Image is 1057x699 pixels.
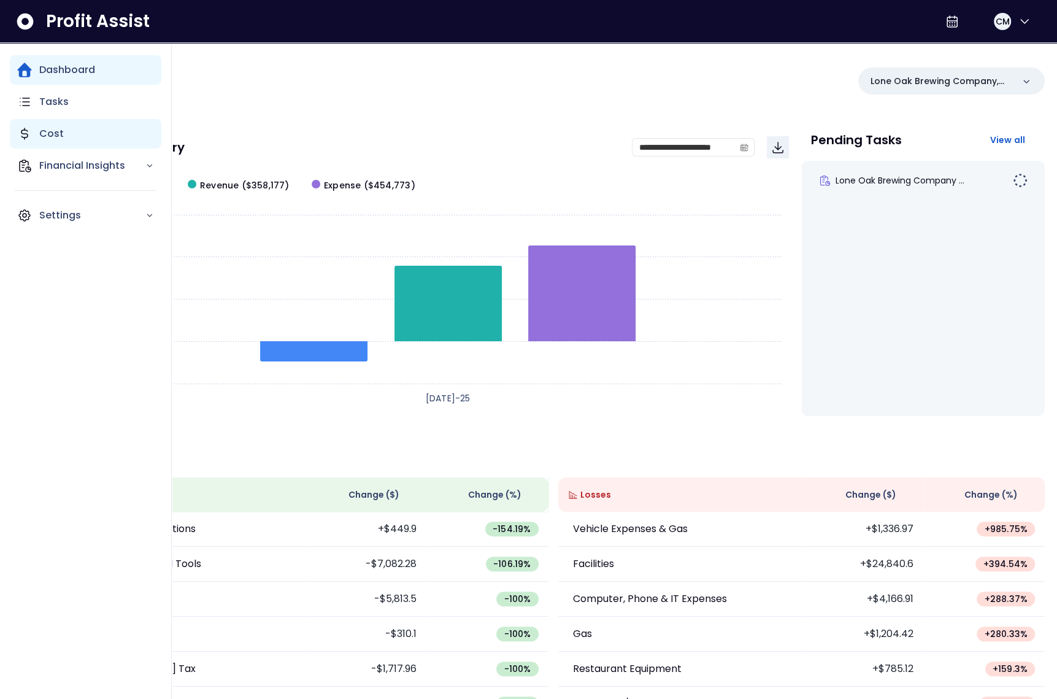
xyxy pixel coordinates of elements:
[984,593,1028,605] span: + 288.37 %
[871,75,1013,88] p: Lone Oak Brewing Company, LLC
[995,15,1009,28] span: CM
[426,392,471,404] text: [DATE]-25
[504,628,531,640] span: -100 %
[573,522,688,536] p: Vehicle Expenses & Gas
[39,158,145,173] p: Financial Insights
[305,547,426,582] td: -$7,082.28
[305,617,426,652] td: -$310.1
[573,627,592,641] p: Gas
[767,136,789,158] button: Download
[1013,173,1028,188] img: Not yet Started
[46,10,150,33] span: Profit Assist
[39,126,64,141] p: Cost
[801,652,923,687] td: +$785.12
[39,95,69,109] p: Tasks
[740,143,748,152] svg: calendar
[980,129,1035,151] button: View all
[348,489,399,501] span: Change ( $ )
[493,523,531,535] span: -154.19 %
[801,617,923,652] td: +$1,204.42
[200,179,290,192] span: Revenue ($358,177)
[993,663,1028,675] span: + 159.3 %
[811,134,902,146] p: Pending Tasks
[305,582,426,617] td: -$5,813.5
[984,628,1028,640] span: + 280.33 %
[984,523,1028,535] span: + 985.75 %
[990,134,1025,146] span: View all
[61,450,1045,463] p: Wins & Losses
[468,489,521,501] span: Change (%)
[305,652,426,687] td: -$1,717.96
[573,557,614,571] p: Facilities
[573,592,727,606] p: Computer, Phone & IT Expenses
[801,582,923,617] td: +$4,166.91
[39,208,145,223] p: Settings
[493,558,531,570] span: -106.19 %
[983,558,1028,570] span: + 394.54 %
[801,512,923,547] td: +$1,336.97
[836,174,964,187] span: Lone Oak Brewing Company ...
[573,662,682,676] p: Restaurant Equipment
[845,489,896,501] span: Change ( $ )
[801,547,923,582] td: +$24,840.6
[964,489,1018,501] span: Change (%)
[324,179,415,192] span: Expense ($454,773)
[39,63,95,77] p: Dashboard
[305,512,426,547] td: +$449.9
[504,593,531,605] span: -100 %
[580,489,611,501] span: Losses
[504,663,531,675] span: -100 %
